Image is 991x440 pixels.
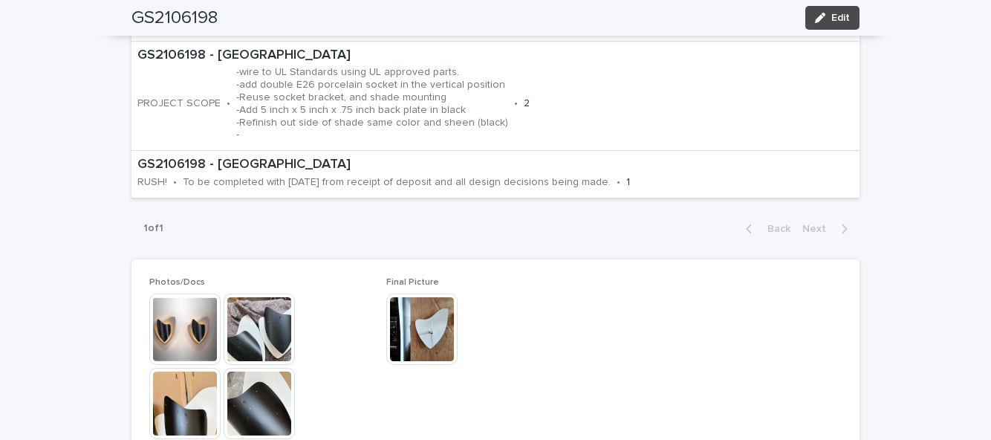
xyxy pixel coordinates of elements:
[131,151,860,198] a: GS2106198 - [GEOGRAPHIC_DATA]RUSH!•To be completed with [DATE] from receipt of deposit and all de...
[802,224,835,234] span: Next
[386,278,439,287] span: Final Picture
[137,48,743,64] p: GS2106198 - [GEOGRAPHIC_DATA]
[137,176,167,189] p: RUSH!
[831,13,850,23] span: Edit
[227,97,230,110] p: •
[796,222,860,236] button: Next
[524,97,530,110] p: 2
[626,176,630,189] p: 1
[514,97,518,110] p: •
[137,157,843,173] p: GS2106198 - [GEOGRAPHIC_DATA]
[131,210,175,247] p: 1 of 1
[617,176,620,189] p: •
[758,224,790,234] span: Back
[805,6,860,30] button: Edit
[137,97,221,110] p: PROJECT SCOPE
[131,42,860,151] a: GS2106198 - [GEOGRAPHIC_DATA]PROJECT SCOPE•-wire to UL Standards using UL approved parts. -add do...
[173,176,177,189] p: •
[236,66,508,141] p: -wire to UL Standards using UL approved parts. -add double E26 porcelain socket in the vertical p...
[183,176,611,189] p: To be completed with [DATE] from receipt of deposit and all design decisions being made.
[149,278,205,287] span: Photos/Docs
[734,222,796,236] button: Back
[131,7,218,29] h2: GS2106198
